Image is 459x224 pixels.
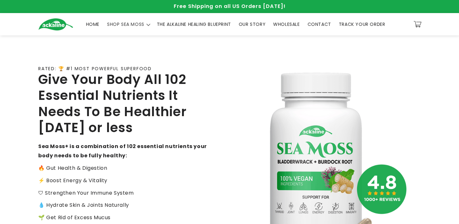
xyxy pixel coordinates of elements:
span: OUR STORY [239,21,266,27]
a: CONTACT [304,18,335,31]
p: 🔥 Gut Health & Digestion [38,164,207,173]
span: Free Shipping on all US Orders [DATE]! [174,3,286,10]
p: 💧 Hydrate Skin & Joints Naturally [38,201,207,210]
span: HOME [86,21,99,27]
p: RATED: 🏆 #1 MOST POWERFUL SUPERFOOD [38,66,152,71]
p: ⚡️ Boost Energy & Vitality [38,176,207,185]
a: THE ALKALINE HEALING BLUEPRINT [153,18,235,31]
span: WHOLESALE [273,21,300,27]
img: Ackaline [38,18,73,31]
p: 🛡 Strengthen Your Immune System [38,189,207,198]
summary: SHOP SEA MOSS [103,18,153,31]
a: OUR STORY [235,18,269,31]
a: WHOLESALE [269,18,303,31]
span: THE ALKALINE HEALING BLUEPRINT [157,21,231,27]
span: TRACK YOUR ORDER [339,21,385,27]
p: 🌱 Get Rid of Excess Mucus [38,213,207,222]
h2: Give Your Body All 102 Essential Nutrients It Needs To Be Healthier [DATE] or less [38,71,207,136]
a: HOME [82,18,103,31]
span: SHOP SEA MOSS [107,21,144,27]
a: TRACK YOUR ORDER [335,18,389,31]
strong: Sea Moss+ is a combination of 102 essential nutrients your body needs to be fully healthy: [38,143,207,159]
span: CONTACT [308,21,331,27]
